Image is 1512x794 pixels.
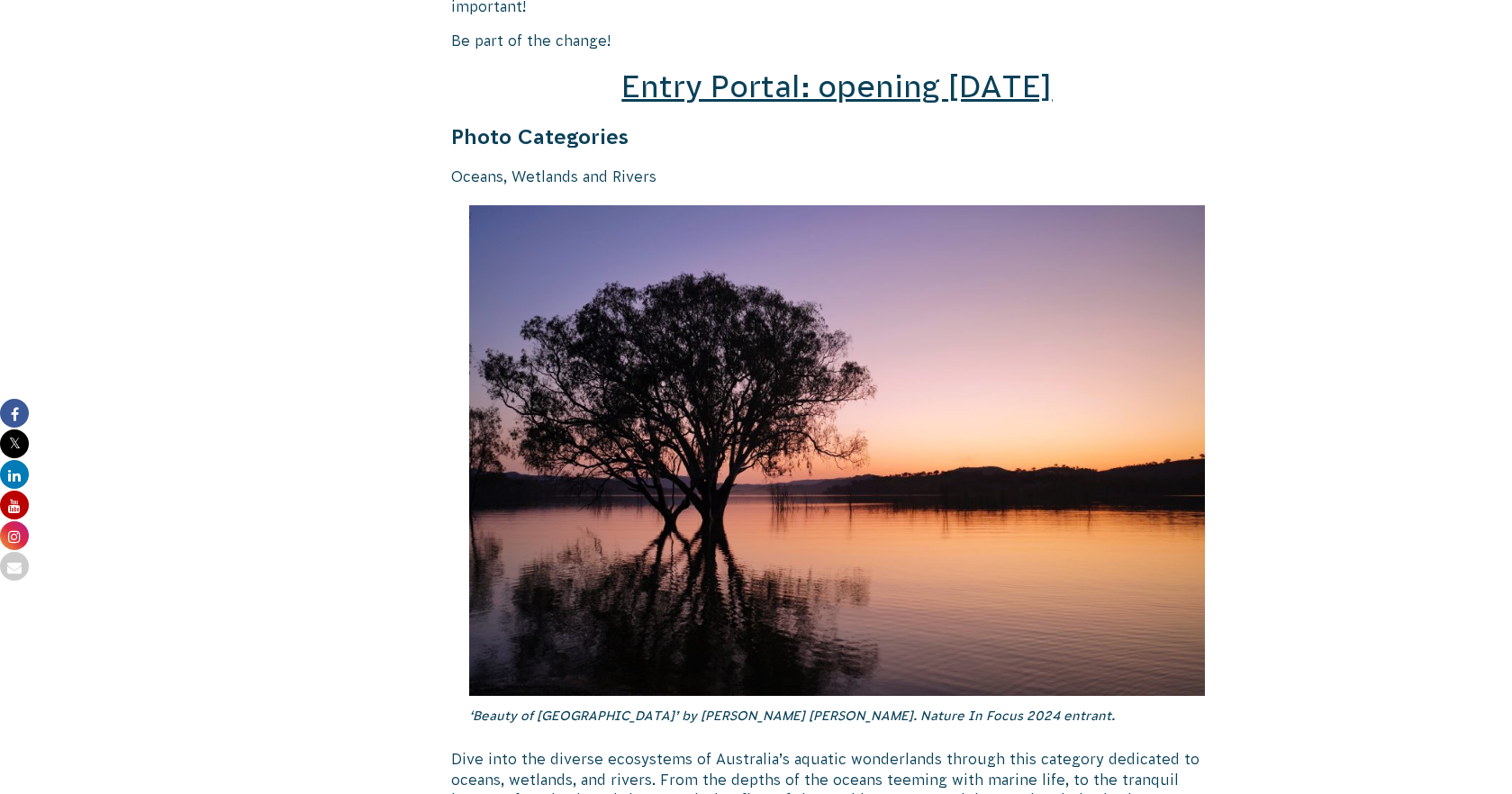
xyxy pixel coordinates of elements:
p: Be part of the change! [451,31,1224,50]
em: ‘Beauty of [GEOGRAPHIC_DATA]’ by [PERSON_NAME] [PERSON_NAME]. Nature In Focus 2024 entrant. [469,708,1115,723]
p: Oceans, Wetlands and Rivers [451,167,1224,186]
a: Entry Portal: opening [DATE] [621,69,1052,104]
strong: Photo Categories [451,125,629,149]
